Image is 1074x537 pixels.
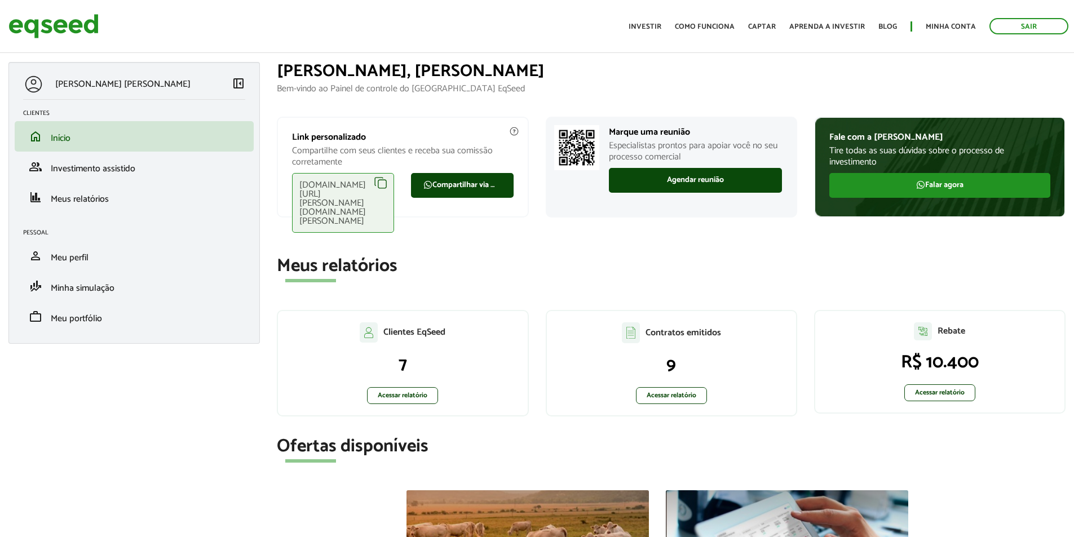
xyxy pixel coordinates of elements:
[292,132,513,143] p: Link personalizado
[748,23,776,30] a: Captar
[636,387,707,404] a: Acessar relatório
[904,384,975,401] a: Acessar relatório
[51,161,135,176] span: Investimento assistido
[29,310,42,323] span: work
[938,326,965,336] p: Rebate
[23,160,245,174] a: groupInvestimento assistido
[23,229,254,236] h2: Pessoal
[15,152,254,182] li: Investimento assistido
[15,182,254,212] li: Meus relatórios
[15,241,254,271] li: Meu perfil
[277,437,1066,456] h2: Ofertas disponíveis
[914,322,932,340] img: agent-relatorio.svg
[609,168,782,193] a: Agendar reunião
[629,23,661,30] a: Investir
[15,271,254,301] li: Minha simulação
[55,79,191,90] p: [PERSON_NAME] [PERSON_NAME]
[829,173,1050,198] a: Falar agora
[23,310,245,323] a: workMeu portfólio
[23,110,254,117] h2: Clientes
[51,250,89,265] span: Meu perfil
[646,327,721,338] p: Contratos emitidos
[558,354,785,376] p: 9
[383,327,445,338] p: Clientes EqSeed
[827,352,1053,373] p: R$ 10.400
[622,322,640,343] img: agent-contratos.svg
[926,23,976,30] a: Minha conta
[15,121,254,152] li: Início
[289,354,516,375] p: 7
[29,160,42,174] span: group
[916,180,925,189] img: FaWhatsapp.svg
[23,249,245,263] a: personMeu perfil
[29,130,42,143] span: home
[829,145,1050,167] p: Tire todas as suas dúvidas sobre o processo de investimento
[423,180,432,189] img: FaWhatsapp.svg
[8,11,99,41] img: EqSeed
[277,62,1066,81] h1: [PERSON_NAME], [PERSON_NAME]
[609,140,782,162] p: Especialistas prontos para apoiar você no seu processo comercial
[51,131,70,146] span: Início
[367,387,438,404] a: Acessar relatório
[29,249,42,263] span: person
[232,77,245,90] span: left_panel_close
[609,127,782,137] p: Marque uma reunião
[29,190,42,204] span: finance
[232,77,245,92] a: Colapsar menu
[51,281,114,296] span: Minha simulação
[292,173,394,233] div: [DOMAIN_NAME][URL][PERSON_NAME][DOMAIN_NAME][PERSON_NAME]
[51,192,109,207] span: Meus relatórios
[51,311,102,326] span: Meu portfólio
[15,301,254,332] li: Meu portfólio
[360,322,378,343] img: agent-clientes.svg
[29,279,42,293] span: finance_mode
[509,126,519,136] img: agent-meulink-info2.svg
[554,125,599,170] img: Marcar reunião com consultor
[878,23,897,30] a: Blog
[789,23,865,30] a: Aprenda a investir
[411,173,513,198] a: Compartilhar via WhatsApp
[23,190,245,204] a: financeMeus relatórios
[829,132,1050,143] p: Fale com a [PERSON_NAME]
[23,279,245,293] a: finance_modeMinha simulação
[675,23,735,30] a: Como funciona
[989,18,1068,34] a: Sair
[292,145,513,167] p: Compartilhe com seus clientes e receba sua comissão corretamente
[277,83,1066,94] p: Bem-vindo ao Painel de controle do [GEOGRAPHIC_DATA] EqSeed
[23,130,245,143] a: homeInício
[277,256,1066,276] h2: Meus relatórios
